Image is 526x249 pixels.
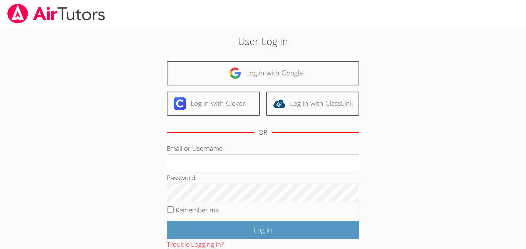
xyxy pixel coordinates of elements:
a: Log in with ClassLink [266,92,359,116]
img: clever-logo-6eab21bc6e7a338710f1a6ff85c0baf02591cd810cc4098c63d3a4b26e2feb20.svg [174,97,186,110]
label: Email or Username [167,144,223,153]
img: google-logo-50288ca7cdecda66e5e0955fdab243c47b7ad437acaf1139b6f446037453330a.svg [229,67,241,79]
img: classlink-logo-d6bb404cc1216ec64c9a2012d9dc4662098be43eaf13dc465df04b49fa7ab582.svg [273,97,285,110]
a: Log in with Google [167,61,359,85]
label: Password [167,173,195,182]
div: OR [258,127,267,138]
a: Log in with Clever [167,92,260,116]
img: airtutors_banner-c4298cdbf04f3fff15de1276eac7730deb9818008684d7c2e4769d2f7ddbe033.png [7,4,106,23]
label: Remember me [176,206,219,214]
h2: User Log in [121,34,405,48]
input: Log in [167,221,359,239]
